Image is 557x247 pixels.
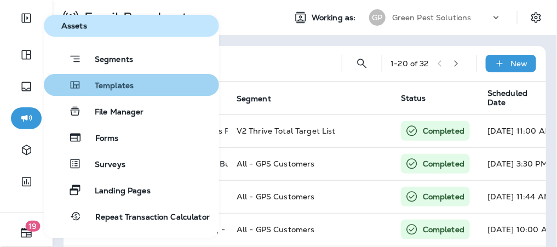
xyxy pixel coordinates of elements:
[526,8,546,27] button: Settings
[82,160,125,170] span: Surveys
[237,126,336,136] span: V2 Thrive Total Target List
[72,127,219,135] p: The Best Protection For Your Home This Fall with 10% Off Now 🏡🍂
[423,191,464,202] p: Completed
[369,9,386,26] div: GP
[82,55,133,66] span: Segments
[351,53,373,74] button: Search Email Broadcasts
[72,159,219,168] p: Get Ready to Bug Out! 🐛 Our Annual Bug Week Is Here!
[44,153,219,175] button: Surveys
[82,107,144,118] span: File Manager
[401,93,426,103] span: Status
[82,212,210,223] span: Repeat Transaction Calculator
[26,221,41,232] span: 19
[80,9,194,26] p: Email Broadcasts
[72,225,219,234] p: Free Day at the Topeka Zoo - This Saturday!
[82,186,151,197] span: Landing Pages
[48,21,215,31] span: Assets
[44,205,219,227] button: Repeat Transaction Calculator
[237,225,315,234] span: All - GPS Customers
[44,15,219,37] button: Assets
[44,127,219,148] button: Forms
[82,134,119,144] span: Forms
[487,89,544,107] span: Scheduled Date
[44,100,219,122] button: File Manager
[44,74,219,96] button: Templates
[11,7,42,29] button: Expand Sidebar
[392,13,472,22] p: Green Pest Solutions
[423,158,464,169] p: Completed
[44,48,219,70] button: Segments
[423,125,464,136] p: Completed
[82,81,134,91] span: Templates
[237,94,271,104] span: Segment
[237,159,315,169] span: All - GPS Customers
[511,59,528,68] p: New
[44,179,219,201] button: Landing Pages
[391,59,429,68] div: 1 - 20 of 32
[237,192,315,202] span: All - GPS Customers
[312,13,358,22] span: Working as:
[423,224,464,235] p: Completed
